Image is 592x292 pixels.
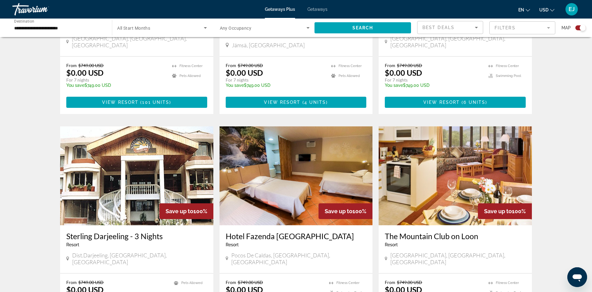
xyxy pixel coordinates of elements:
p: For 7 nights [226,77,325,83]
span: You save [385,83,403,88]
span: ( ) [301,100,328,105]
span: $749.00 USD [397,280,422,285]
button: Change currency [539,5,554,14]
span: Destination [14,19,34,23]
a: Sterling Darjeeling - 3 Nights [66,231,207,241]
span: Save up to [325,208,352,214]
span: Best Deals [422,25,454,30]
span: $749.00 USD [78,63,104,68]
span: ( ) [138,100,171,105]
button: Search [314,22,411,33]
span: 6 units [463,100,485,105]
span: View Resort [102,100,138,105]
a: Travorium [12,1,74,17]
p: $749.00 USD [385,83,482,88]
span: Dist.Darjeeling, [GEOGRAPHIC_DATA], [GEOGRAPHIC_DATA] [72,252,207,265]
span: Pets Allowed [181,281,203,285]
span: From [385,63,395,68]
button: View Resort(101 units) [66,97,207,108]
span: 4 units [304,100,326,105]
span: All Start Months [117,26,150,31]
img: DJ62I01X.jpg [220,126,373,225]
img: 1358I01L.jpg [379,126,532,225]
span: $749.00 USD [78,280,104,285]
span: View Resort [264,100,300,105]
button: View Resort(4 units) [226,97,367,108]
span: Resort [226,242,239,247]
button: Filter [489,21,555,35]
mat-select: Sort by [422,24,478,31]
p: $749.00 USD [226,83,325,88]
span: Resort [385,242,398,247]
p: $0.00 USD [226,68,263,77]
span: $749.00 USD [397,63,422,68]
button: Change language [518,5,530,14]
a: The Mountain Club on Loon [385,231,526,241]
span: en [518,7,524,12]
span: $749.00 USD [238,63,263,68]
button: User Menu [564,3,580,16]
a: Getaways [307,7,327,12]
span: [GEOGRAPHIC_DATA], [GEOGRAPHIC_DATA], [GEOGRAPHIC_DATA] [390,252,526,265]
span: Pets Allowed [339,74,360,78]
span: Resort [66,242,79,247]
p: For 7 nights [385,77,482,83]
span: EJ [569,6,575,12]
a: Hotel Fazenda [GEOGRAPHIC_DATA] [226,231,367,241]
span: Fitness Center [336,281,360,285]
div: 100% [319,203,372,219]
iframe: Button to launch messaging window [567,267,587,287]
button: View Resort(6 units) [385,97,526,108]
p: $0.00 USD [66,68,104,77]
div: 100% [478,203,532,219]
p: For 7 nights [66,77,166,83]
span: From [226,280,236,285]
span: From [226,63,236,68]
span: Map [561,23,571,32]
span: You save [226,83,244,88]
span: [GEOGRAPHIC_DATA], [GEOGRAPHIC_DATA], [GEOGRAPHIC_DATA] [390,35,526,49]
span: Fitness Center [339,64,362,68]
span: Swimming Pool [496,74,521,78]
span: Jämsä, [GEOGRAPHIC_DATA] [232,42,305,49]
span: Fitness Center [179,64,203,68]
div: 100% [159,203,213,219]
span: Fitness Center [496,281,519,285]
span: View Resort [423,100,460,105]
span: Save up to [484,208,512,214]
span: From [66,63,77,68]
span: 101 units [142,100,169,105]
span: From [385,280,395,285]
p: $0.00 USD [385,68,422,77]
span: Save up to [166,208,193,214]
span: [GEOGRAPHIC_DATA], [GEOGRAPHIC_DATA], [GEOGRAPHIC_DATA] [72,35,207,49]
span: Fitness Center [496,64,519,68]
p: $749.00 USD [66,83,166,88]
span: USD [539,7,549,12]
span: From [66,280,77,285]
span: Search [352,25,373,30]
span: $749.00 USD [238,280,263,285]
span: You save [66,83,84,88]
span: Any Occupancy [220,26,252,31]
span: Pocos de Caldas, [GEOGRAPHIC_DATA], [GEOGRAPHIC_DATA] [231,252,366,265]
span: ( ) [460,100,487,105]
a: Getaways Plus [265,7,295,12]
img: 3108E01L.jpg [60,126,213,225]
span: Pets Allowed [179,74,201,78]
